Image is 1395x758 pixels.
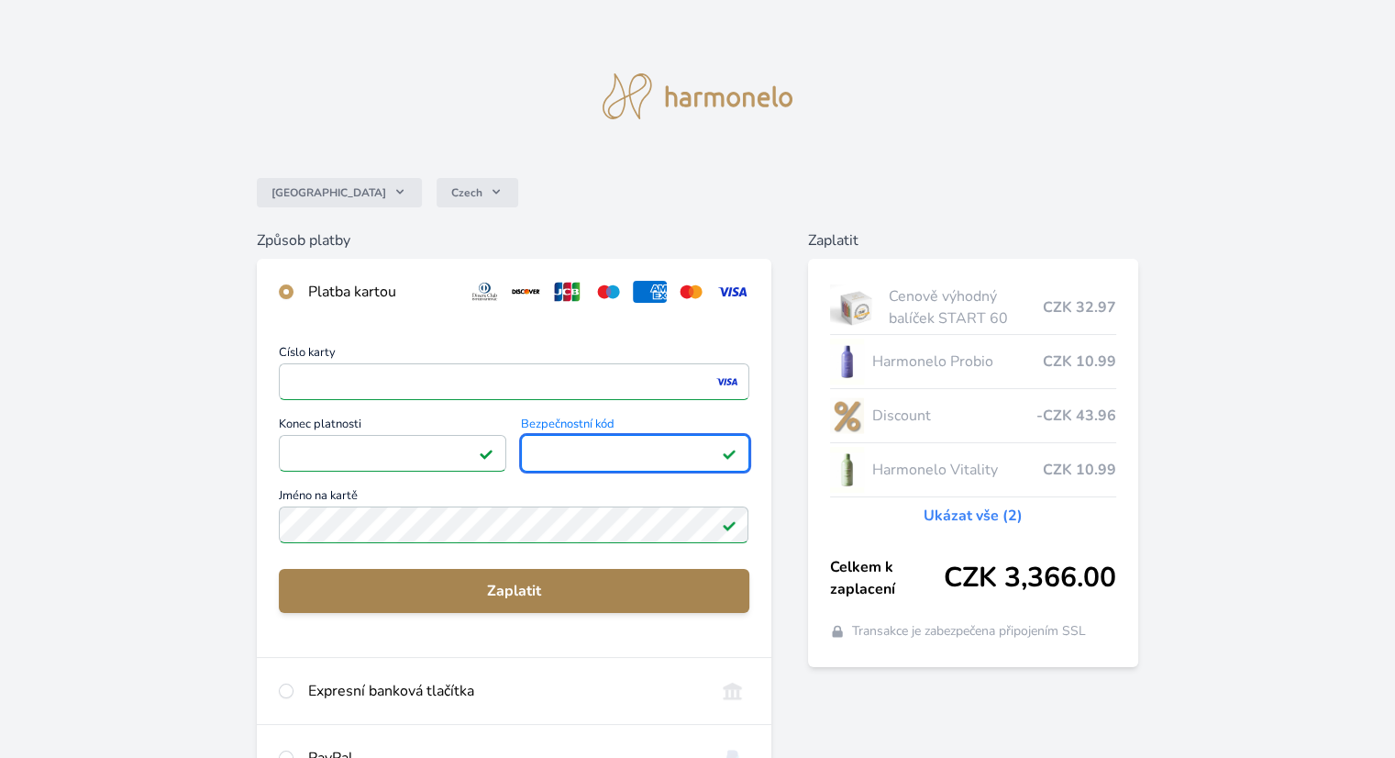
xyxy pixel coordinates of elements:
span: Bezpečnostní kód [521,418,748,435]
span: Konec platnosti [279,418,506,435]
div: Expresní banková tlačítka [308,680,700,702]
span: Czech [451,185,482,200]
span: Celkem k zaplacení [830,556,944,600]
span: Harmonelo Vitality [871,459,1042,481]
img: amex.svg [633,281,667,303]
img: discount-lo.png [830,393,865,439]
button: Zaplatit [279,569,748,613]
span: CZK 32.97 [1043,296,1116,318]
input: Jméno na kartěPlatné pole [279,507,748,543]
button: [GEOGRAPHIC_DATA] [257,178,422,207]
img: jcb.svg [550,281,584,303]
span: Zaplatit [293,580,734,602]
img: Platné pole [722,446,736,461]
img: diners.svg [468,281,502,303]
h6: Zaplatit [808,229,1138,251]
iframe: Iframe pro datum vypršení platnosti [287,440,498,466]
span: Transakce je zabezpečena připojením SSL [852,622,1086,641]
span: Harmonelo Probio [871,351,1042,373]
h6: Způsob platby [257,229,770,251]
iframe: Iframe pro číslo karty [287,369,740,395]
img: visa [714,373,739,390]
img: Platné pole [479,446,493,461]
img: CLEAN_PROBIO_se_stinem_x-lo.jpg [830,339,865,385]
span: Discount [871,405,1035,427]
button: Czech [437,178,518,207]
a: Ukázat vše (2) [924,505,1023,527]
span: CZK 10.99 [1043,351,1116,373]
span: Číslo karty [279,347,748,363]
span: CZK 10.99 [1043,459,1116,481]
iframe: Iframe pro bezpečnostní kód [529,440,740,466]
span: [GEOGRAPHIC_DATA] [271,185,386,200]
img: maestro.svg [592,281,626,303]
img: CLEAN_VITALITY_se_stinem_x-lo.jpg [830,447,865,493]
span: -CZK 43.96 [1036,405,1116,427]
span: Jméno na kartě [279,490,748,507]
img: start.jpg [830,284,882,330]
img: Platné pole [722,518,736,532]
span: CZK 3,366.00 [944,562,1116,595]
div: Platba kartou [308,281,453,303]
img: mc.svg [674,281,708,303]
img: visa.svg [715,281,749,303]
img: discover.svg [509,281,543,303]
span: Cenově výhodný balíček START 60 [889,285,1042,329]
img: logo.svg [603,73,793,119]
img: onlineBanking_CZ.svg [715,680,749,702]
